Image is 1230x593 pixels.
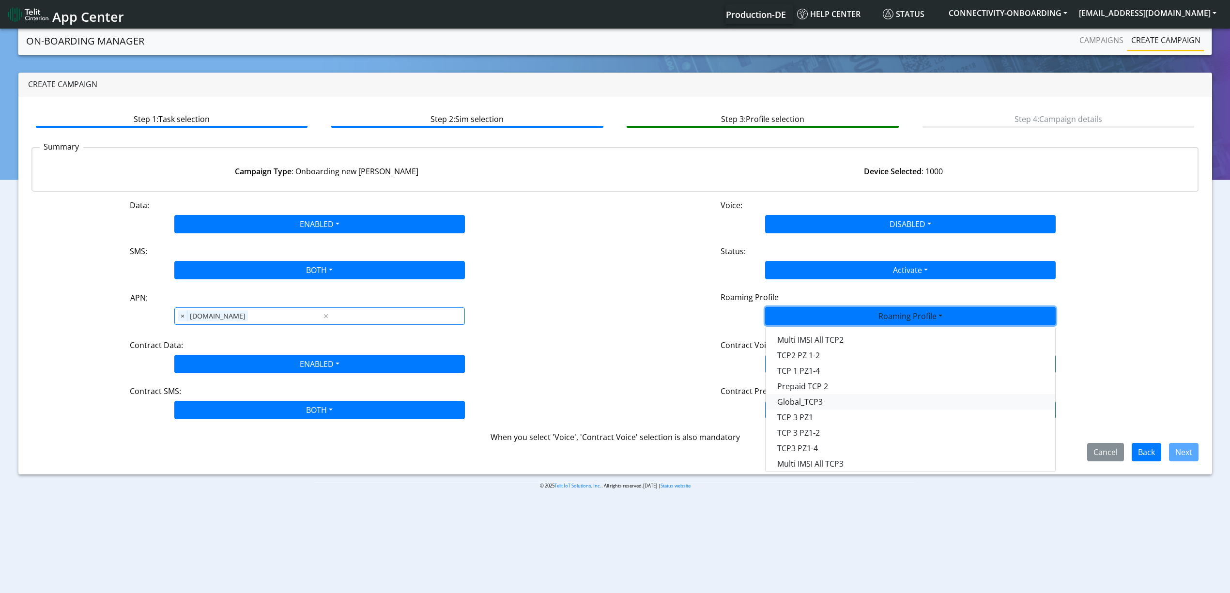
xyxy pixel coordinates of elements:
[725,4,785,24] a: Your current platform instance
[235,166,292,177] strong: Campaign Type
[174,355,465,373] button: ENABLED
[40,141,83,152] p: Summary
[130,385,181,397] label: Contract SMS:
[661,483,691,489] a: Status website
[130,245,147,257] label: SMS:
[766,379,1055,394] button: Prepaid TCP 2
[178,310,187,322] span: ×
[130,292,148,304] label: APN:
[38,166,615,177] div: : Onboarding new [PERSON_NAME]
[721,385,785,397] label: Contract Prepaid:
[1073,4,1222,22] button: [EMAIL_ADDRESS][DOMAIN_NAME]
[174,215,465,233] button: ENABLED
[1169,443,1199,461] button: Next
[883,9,924,19] span: Status
[174,401,465,419] button: BOTH
[615,166,1192,177] div: : 1000
[554,483,601,489] a: Telit IoT Solutions, Inc.
[8,7,48,22] img: logo-telit-cinterion-gw-new.png
[943,4,1073,22] button: CONNECTIVITY-ONBOARDING
[765,215,1056,233] button: DISABLED
[187,310,248,322] span: [DOMAIN_NAME]
[766,471,1055,487] button: NExT eProfile 1
[331,109,603,128] btn: Step 2: Sim selection
[1127,30,1204,50] a: Create campaign
[315,482,915,489] p: © 2025 . All rights reserved.[DATE] |
[883,9,893,19] img: status.svg
[793,4,879,24] a: Help center
[765,307,1056,325] button: Roaming Profile
[52,8,124,26] span: App Center
[721,199,742,211] label: Voice:
[721,291,779,303] label: Roaming Profile
[322,310,330,322] span: Clear all
[765,261,1056,279] button: Activate
[766,348,1055,363] button: TCP2 PZ 1-2
[922,109,1194,128] btn: Step 4: Campaign details
[726,9,786,20] span: Production-DE
[765,327,1056,472] div: ENABLED
[766,456,1055,471] button: Multi IMSI All TCP3
[130,339,183,351] label: Contract Data:
[8,4,123,25] a: App Center
[766,363,1055,379] button: TCP 1 PZ1-4
[797,9,808,19] img: knowledge.svg
[174,261,465,279] button: BOTH
[766,425,1055,441] button: TCP 3 PZ1-2
[18,73,1212,96] div: Create campaign
[1076,30,1127,50] a: Campaigns
[797,9,861,19] span: Help center
[36,109,307,128] btn: Step 1: Task selection
[1132,443,1161,461] button: Back
[766,394,1055,410] button: Global_TCP3
[864,166,922,177] strong: Device Selected
[31,431,1199,443] div: When you select 'Voice', 'Contract Voice' selection is also mandatory
[1087,443,1124,461] button: Cancel
[721,339,776,351] label: Contract Voice:
[130,199,149,211] label: Data:
[26,31,144,51] a: On-Boarding Manager
[766,441,1055,456] button: TCP3 PZ1-4
[879,4,943,24] a: Status
[766,410,1055,425] button: TCP 3 PZ1
[627,109,898,128] btn: Step 3: Profile selection
[721,245,746,257] label: Status:
[766,332,1055,348] button: Multi IMSI All TCP2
